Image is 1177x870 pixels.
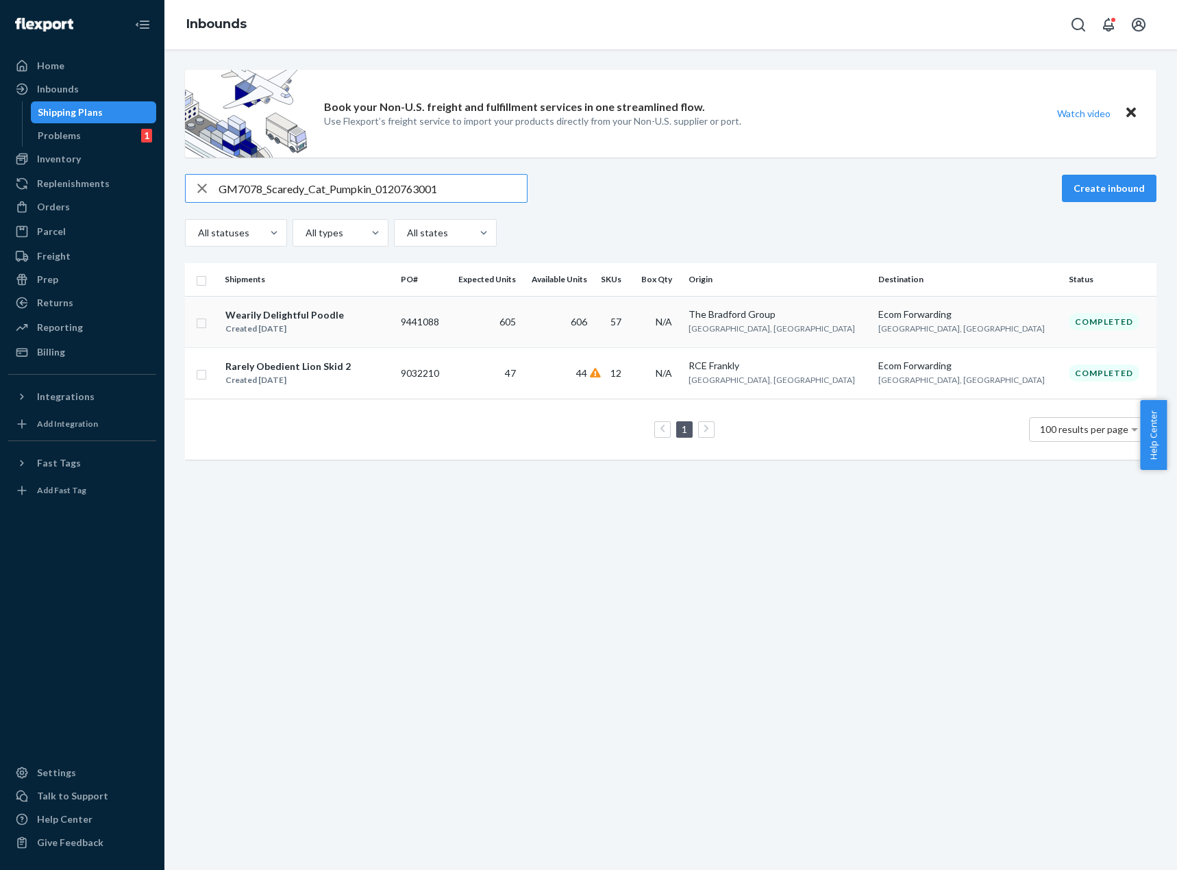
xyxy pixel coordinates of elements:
[37,836,103,849] div: Give Feedback
[873,263,1063,296] th: Destination
[219,263,395,296] th: Shipments
[8,480,156,501] a: Add Fast Tag
[37,152,81,166] div: Inventory
[632,263,683,296] th: Box Qty
[679,423,690,435] a: Page 1 is your current page
[656,367,672,379] span: N/A
[304,226,306,240] input: All types
[1122,103,1140,123] button: Close
[324,114,741,128] p: Use Flexport’s freight service to import your products directly from your Non-U.S. supplier or port.
[37,789,108,803] div: Talk to Support
[689,375,855,385] span: [GEOGRAPHIC_DATA], [GEOGRAPHIC_DATA]
[505,367,516,379] span: 47
[8,386,156,408] button: Integrations
[1095,11,1122,38] button: Open notifications
[31,101,157,123] a: Shipping Plans
[129,11,156,38] button: Close Navigation
[37,59,64,73] div: Home
[37,82,79,96] div: Inbounds
[610,316,621,327] span: 57
[15,18,73,32] img: Flexport logo
[8,245,156,267] a: Freight
[37,390,95,403] div: Integrations
[37,249,71,263] div: Freight
[1048,103,1119,123] button: Watch video
[38,129,81,142] div: Problems
[448,263,521,296] th: Expected Units
[610,367,621,379] span: 12
[8,413,156,435] a: Add Integration
[656,316,672,327] span: N/A
[186,16,247,32] a: Inbounds
[8,269,156,290] a: Prep
[1140,400,1167,470] button: Help Center
[689,308,867,321] div: The Bradford Group
[878,323,1045,334] span: [GEOGRAPHIC_DATA], [GEOGRAPHIC_DATA]
[8,221,156,243] a: Parcel
[521,263,593,296] th: Available Units
[37,345,65,359] div: Billing
[395,263,448,296] th: PO#
[878,375,1045,385] span: [GEOGRAPHIC_DATA], [GEOGRAPHIC_DATA]
[1063,263,1156,296] th: Status
[37,484,86,496] div: Add Fast Tag
[8,452,156,474] button: Fast Tags
[141,129,152,142] div: 1
[576,367,587,379] span: 44
[219,175,527,202] input: Search inbounds by name, destination, msku...
[8,316,156,338] a: Reporting
[38,105,103,119] div: Shipping Plans
[593,263,632,296] th: SKUs
[878,308,1057,321] div: Ecom Forwarding
[8,196,156,218] a: Orders
[1069,313,1139,330] div: Completed
[683,263,873,296] th: Origin
[37,418,98,430] div: Add Integration
[878,359,1057,373] div: Ecom Forwarding
[8,832,156,854] button: Give Feedback
[8,78,156,100] a: Inbounds
[8,148,156,170] a: Inventory
[395,347,448,399] td: 9032210
[225,322,344,336] div: Created [DATE]
[8,173,156,195] a: Replenishments
[8,808,156,830] a: Help Center
[8,785,156,807] a: Talk to Support
[37,296,73,310] div: Returns
[225,308,344,322] div: Wearily Delightful Poodle
[1069,364,1139,382] div: Completed
[1040,423,1128,435] span: 100 results per page
[8,55,156,77] a: Home
[8,292,156,314] a: Returns
[1065,11,1092,38] button: Open Search Box
[1062,175,1156,202] button: Create inbound
[197,226,198,240] input: All statuses
[1125,11,1152,38] button: Open account menu
[37,812,92,826] div: Help Center
[225,360,351,373] div: Rarely Obedient Lion Skid 2
[225,373,351,387] div: Created [DATE]
[37,273,58,286] div: Prep
[31,125,157,147] a: Problems1
[37,225,66,238] div: Parcel
[395,296,448,347] td: 9441088
[406,226,407,240] input: All states
[37,766,76,780] div: Settings
[37,456,81,470] div: Fast Tags
[689,359,867,373] div: RCE Frankly
[37,200,70,214] div: Orders
[499,316,516,327] span: 605
[37,177,110,190] div: Replenishments
[37,321,83,334] div: Reporting
[8,762,156,784] a: Settings
[8,341,156,363] a: Billing
[689,323,855,334] span: [GEOGRAPHIC_DATA], [GEOGRAPHIC_DATA]
[175,5,258,45] ol: breadcrumbs
[571,316,587,327] span: 606
[324,99,705,115] p: Book your Non-U.S. freight and fulfillment services in one streamlined flow.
